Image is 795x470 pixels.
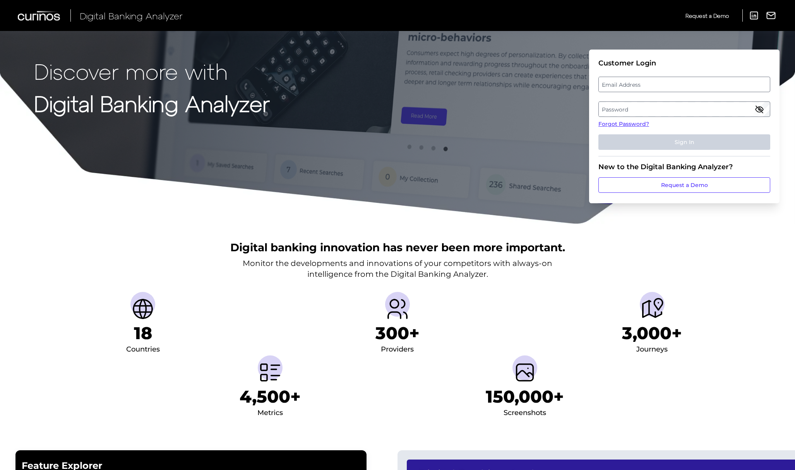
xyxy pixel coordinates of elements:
[598,59,770,67] div: Customer Login
[512,360,537,385] img: Screenshots
[381,343,414,356] div: Providers
[685,12,729,19] span: Request a Demo
[34,90,270,116] strong: Digital Banking Analyzer
[240,386,301,407] h1: 4,500+
[34,59,270,83] p: Discover more with
[599,102,769,116] label: Password
[685,9,729,22] a: Request a Demo
[134,323,152,343] h1: 18
[385,297,410,321] img: Providers
[257,407,283,419] div: Metrics
[640,297,665,321] img: Journeys
[598,134,770,150] button: Sign In
[598,177,770,193] a: Request a Demo
[80,10,183,21] span: Digital Banking Analyzer
[230,240,565,255] h2: Digital banking innovation has never been more important.
[599,77,769,91] label: Email Address
[258,360,283,385] img: Metrics
[636,343,668,356] div: Journeys
[18,11,61,21] img: Curinos
[375,323,420,343] h1: 300+
[486,386,564,407] h1: 150,000+
[126,343,160,356] div: Countries
[130,297,155,321] img: Countries
[598,120,770,128] a: Forgot Password?
[598,163,770,171] div: New to the Digital Banking Analyzer?
[243,258,552,280] p: Monitor the developments and innovations of your competitors with always-on intelligence from the...
[622,323,682,343] h1: 3,000+
[504,407,546,419] div: Screenshots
